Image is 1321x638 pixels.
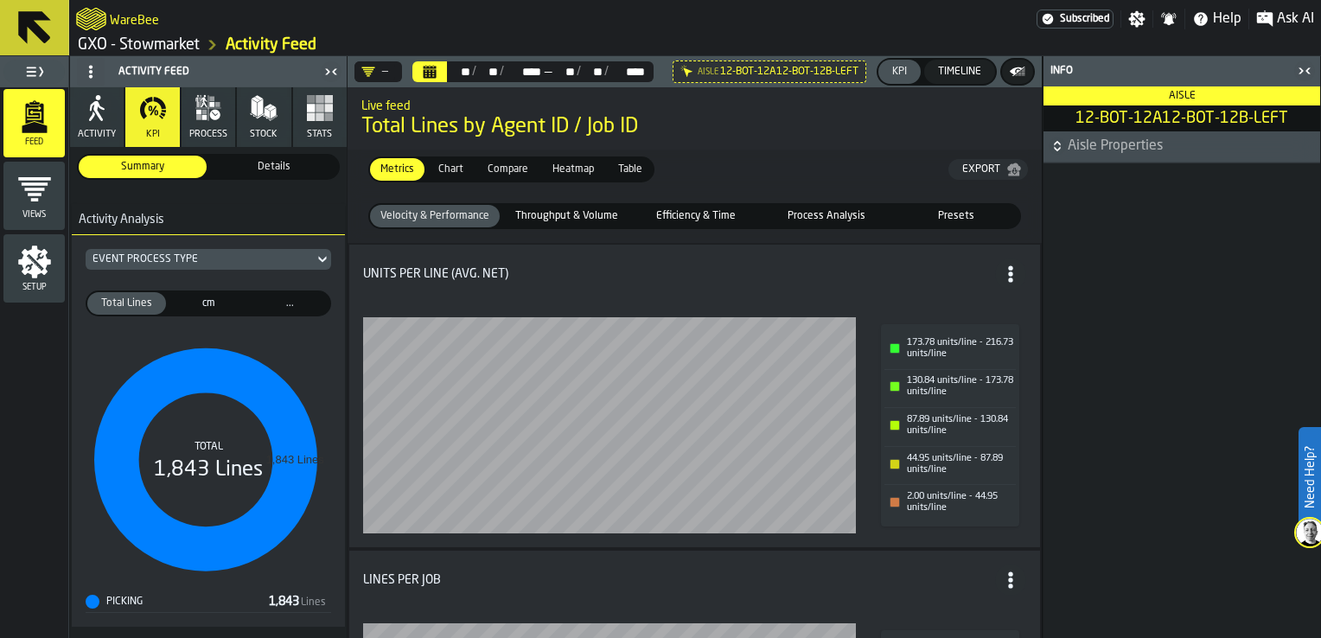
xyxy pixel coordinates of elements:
[76,35,695,55] nav: Breadcrumb
[611,162,649,177] span: Table
[1153,10,1184,28] label: button-toggle-Notifications
[1002,60,1033,84] button: button-
[72,204,345,235] h3: title-section-Activity Analysis
[891,203,1021,229] label: button-switch-multi-Presets
[82,159,203,175] span: Summary
[1043,56,1320,86] header: Info
[93,253,307,265] div: DropdownMenuValue-eventProcessType
[319,61,343,82] label: button-toggle-Close me
[475,156,540,182] label: button-switch-multi-Compare
[373,162,421,177] span: Metrics
[1300,429,1319,526] label: Need Help?
[907,375,1014,398] div: 130.84 units/line - 173.78 units/line
[146,129,160,140] span: KPI
[1047,65,1292,77] div: Info
[363,573,441,587] div: Lines per Job
[189,129,227,140] span: process
[885,66,914,78] div: KPI
[431,162,470,177] span: Chart
[110,10,159,28] h2: Sub Title
[581,65,604,79] div: Select date range
[1213,9,1241,29] span: Help
[428,158,474,181] div: thumb
[254,296,326,311] span: ...
[955,163,1007,175] div: Export
[636,208,756,224] span: Efficiency & Time
[76,3,106,35] a: logo-header
[604,65,609,79] div: /
[412,61,447,82] button: Select date range
[269,595,299,609] div: Stat Value
[361,65,388,79] div: DropdownMenuValue-
[767,208,886,224] span: Process Analysis
[907,414,1014,437] div: 87.89 units/line - 130.84 units/line
[86,290,168,316] label: button-switch-multi-Total Lines
[78,35,200,54] a: link-to-/wh/i/1f322264-80fa-4175-88bb-566e6213dfa5
[86,249,331,270] div: DropdownMenuValue-eventProcessType
[173,296,245,311] span: cm
[3,60,65,84] label: button-toggle-Toggle Full Menu
[86,595,269,609] div: PICKING
[210,156,338,178] div: thumb
[878,60,921,84] button: button-KPI
[368,203,501,229] label: button-switch-multi-Velocity & Performance
[72,235,345,627] div: stat-
[77,154,208,180] label: button-switch-multi-Summary
[363,258,1026,290] div: Title
[633,205,759,227] div: thumb
[86,249,331,270] div: Title
[543,65,553,79] span: —
[924,60,995,84] button: button-Timeline
[226,35,316,54] a: link-to-/wh/i/1f322264-80fa-4175-88bb-566e6213dfa5/feed/01825d42-e694-4565-ba46-3c2861c2019e
[363,267,508,281] div: Units per Line (Avg. Net)
[504,65,542,79] div: Select date range
[1292,61,1317,81] label: button-toggle-Close me
[249,290,331,316] label: button-switch-multi-...
[897,208,1016,224] span: Presets
[931,66,988,78] div: Timeline
[348,87,1042,150] div: title-Total Lines by Agent ID / Job ID
[606,156,654,182] label: button-switch-multi-Table
[307,129,332,140] span: Stats
[426,156,475,182] label: button-switch-multi-Chart
[73,58,319,86] div: Activity Feed
[1043,131,1320,163] button: button-
[1169,91,1196,101] span: Aisle
[370,205,500,227] div: thumb
[169,292,248,315] div: thumb
[78,129,116,140] span: Activity
[893,205,1019,227] div: thumb
[542,158,604,181] div: thumb
[3,137,65,147] span: Feed
[214,159,335,175] span: Details
[373,208,496,224] span: Velocity & Performance
[168,290,250,316] label: button-switch-multi-Distance
[91,296,163,311] span: Total Lines
[79,156,207,178] div: thumb
[1037,10,1114,29] div: Menu Subscription
[1277,9,1314,29] span: Ask AI
[1068,136,1317,156] span: Aisle Properties
[720,66,858,78] span: 12-BOT-12A12-BOT-12B-LEFT
[72,213,164,226] span: Activity Analysis
[251,292,329,315] div: thumb
[481,162,535,177] span: Compare
[301,597,326,609] span: Lines
[540,156,606,182] label: button-switch-multi-Heatmap
[546,162,601,177] span: Heatmap
[680,65,694,79] div: Hide filter
[368,156,426,182] label: button-switch-multi-Metrics
[907,337,1014,360] div: 173.78 units/line - 216.73 units/line
[3,210,65,220] span: Views
[907,453,1014,475] div: 44.95 units/line - 87.89 units/line
[948,159,1028,180] button: button-Export
[477,158,539,181] div: thumb
[631,203,761,229] label: button-switch-multi-Efficiency & Time
[476,65,500,79] div: Select date range
[1047,109,1317,128] span: 12-BOT-12A12-BOT-12B-LEFT
[608,158,653,181] div: thumb
[3,162,65,231] li: menu Views
[250,129,278,140] span: Stock
[698,67,718,77] div: Aisle
[1060,13,1109,25] span: Subscribed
